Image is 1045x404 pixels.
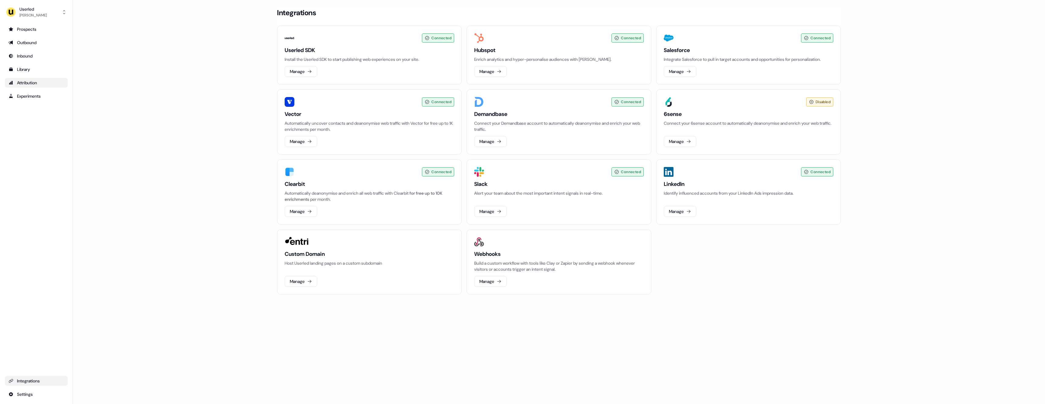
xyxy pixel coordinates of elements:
[810,169,831,175] span: Connected
[285,110,454,118] h3: Vector
[5,64,68,74] a: Go to templates
[9,378,64,384] div: Integrations
[474,276,507,287] button: Manage
[664,136,696,147] button: Manage
[664,56,833,62] p: Integrate Salesforce to pull in target accounts and opportunities for personalization.
[5,389,68,399] a: Go to integrations
[474,206,507,217] button: Manage
[5,24,68,34] a: Go to prospects
[277,8,316,17] h3: Integrations
[474,250,644,258] h3: Webhooks
[9,26,64,32] div: Prospects
[9,93,64,99] div: Experiments
[474,120,644,132] p: Connect your Demandbase account to automatically deanonymise and enrich your web traffic.
[474,66,507,77] button: Manage
[5,376,68,386] a: Go to integrations
[285,250,454,258] h3: Custom Domain
[621,169,641,175] span: Connected
[474,110,644,118] h3: Demandbase
[285,276,317,287] button: Manage
[431,35,451,41] span: Connected
[474,136,507,147] button: Manage
[9,53,64,59] div: Inbound
[285,56,454,62] p: Install the Userled SDK to start publishing web experiences on your site.
[474,260,644,272] p: Build a custom workflow with tools like Clay or Zapier by sending a webhook whenever visitors or ...
[285,206,317,217] button: Manage
[285,97,294,107] img: Vector image
[285,120,454,132] p: Automatically uncover contacts and deanonymise web traffic with Vector for free up to 1K enrichme...
[664,206,696,217] button: Manage
[474,56,644,62] p: Enrich analytics and hyper-personalise audiences with [PERSON_NAME].
[5,91,68,101] a: Go to experiments
[474,180,644,188] h3: Slack
[621,35,641,41] span: Connected
[285,190,454,202] div: Automatically deanonymise and enrich all web traffic with Clearbit per month.
[285,180,454,188] h3: Clearbit
[9,66,64,72] div: Library
[5,5,68,19] button: Userled[PERSON_NAME]
[431,169,451,175] span: Connected
[285,136,317,147] button: Manage
[5,51,68,61] a: Go to Inbound
[474,190,644,196] p: Alert your team about the most important intent signals in real-time.
[664,66,696,77] button: Manage
[816,99,831,105] span: Disabled
[664,180,833,188] h3: LinkedIn
[810,35,831,41] span: Connected
[9,80,64,86] div: Attribution
[664,190,833,196] p: Identify influenced accounts from your LinkedIn Ads impression data.
[474,47,644,54] h3: Hubspot
[431,99,451,105] span: Connected
[5,78,68,88] a: Go to attribution
[19,12,47,18] div: [PERSON_NAME]
[664,47,833,54] h3: Salesforce
[285,260,454,266] p: Host Userled landing pages on a custom subdomain
[285,66,317,77] button: Manage
[664,110,833,118] h3: 6sense
[9,391,64,397] div: Settings
[664,120,833,126] p: Connect your 6sense account to automatically deanonymise and enrich your web traffic.
[19,6,47,12] div: Userled
[621,99,641,105] span: Connected
[5,38,68,47] a: Go to outbound experience
[9,40,64,46] div: Outbound
[285,47,454,54] h3: Userled SDK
